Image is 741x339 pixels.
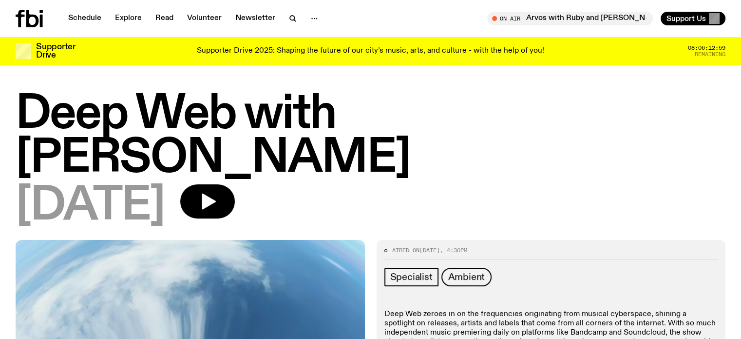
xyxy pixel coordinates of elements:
a: Explore [109,12,148,25]
button: On AirArvos with Ruby and [PERSON_NAME] [487,12,653,25]
a: Newsletter [229,12,281,25]
a: Schedule [62,12,107,25]
span: Aired on [392,246,419,254]
span: [DATE] [419,246,440,254]
h1: Deep Web with [PERSON_NAME] [16,93,725,180]
h3: Supporter Drive [36,43,75,60]
span: Remaining [695,52,725,57]
span: Support Us [666,14,706,23]
span: 08:06:12:59 [688,45,725,51]
button: Support Us [661,12,725,25]
p: Supporter Drive 2025: Shaping the future of our city’s music, arts, and culture - with the help o... [197,47,544,56]
a: Specialist [384,268,438,286]
a: Ambient [441,268,492,286]
span: , 4:30pm [440,246,467,254]
span: [DATE] [16,184,165,228]
span: Ambient [448,272,485,282]
span: Specialist [390,272,433,282]
a: Volunteer [181,12,228,25]
a: Read [150,12,179,25]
